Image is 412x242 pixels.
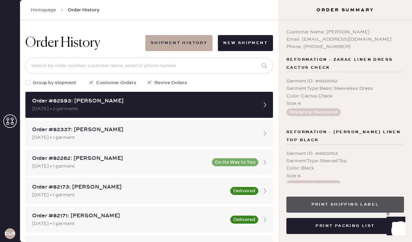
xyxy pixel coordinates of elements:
button: Repairing Requested [286,108,341,116]
iframe: Front Chat [380,212,409,241]
div: Email: [EMAIL_ADDRESS][DOMAIN_NAME] [286,36,404,43]
div: [DATE] • 1 garment [32,134,254,141]
input: Search by order number, customer name, email or phone number [25,58,273,74]
span: Customer Orders [96,79,136,86]
button: Print Shipping Label [286,197,404,213]
div: Customer Name: [PERSON_NAME] [286,28,404,36]
h1: Order History [25,35,100,51]
div: Order #82337: [PERSON_NAME] [32,126,254,134]
button: Repairing Requested [286,180,341,188]
span: Order History [68,7,100,13]
h3: CLR [5,231,15,236]
span: Reformation - [PERSON_NAME] Linen Top Black [286,128,404,144]
div: [DATE] • 1 garment [32,220,226,227]
div: Garment ID : # 950052 [286,77,404,85]
div: [DATE] • 1 garment [32,163,208,170]
div: Color : Black [286,165,404,172]
button: Delivered [230,216,258,224]
div: Order #82173: [PERSON_NAME] [32,183,226,191]
button: New Shipment [218,35,273,51]
button: Delivered [230,187,258,195]
div: Order #82262: [PERSON_NAME] [32,155,208,163]
button: Shipment History [145,35,213,51]
div: Order #82593: [PERSON_NAME] [32,97,254,105]
span: Reformation - Zarae Linen Dress Cactus Check [286,56,404,72]
div: Garment Type : Basic Sleeveless Dress [286,85,404,92]
button: Print Packing List [286,218,404,234]
div: Order #82171: [PERSON_NAME] [32,212,226,220]
h3: Order Summary [278,7,412,13]
div: Phone: [PHONE_NUMBER] [286,43,404,50]
a: Print Shipping Label [286,201,404,207]
div: Garment ID : # 950053 [286,150,404,157]
div: Size : 4 [286,100,404,107]
span: Revive Orders [154,79,187,86]
div: Size : 6 [286,172,404,180]
button: On Its Way to You [212,158,258,166]
div: [DATE] • 2 garments [32,105,254,112]
div: Color : Cactus Check [286,92,404,100]
div: Garment Type : Sleeved Top [286,157,404,165]
span: Group by shipment [33,79,76,86]
div: [DATE] • 1 garment [32,191,226,199]
a: Homepage [31,7,56,13]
